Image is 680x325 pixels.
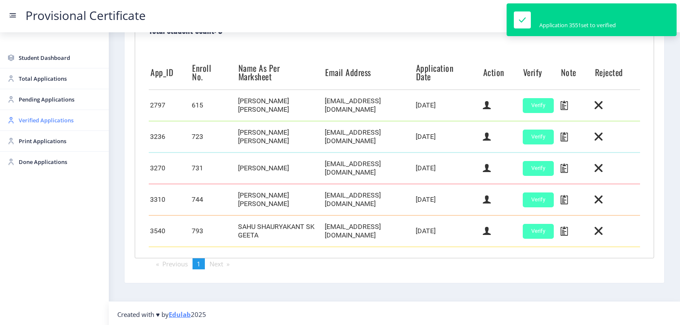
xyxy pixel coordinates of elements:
[523,192,554,207] button: Verify
[482,55,521,90] th: Action
[559,55,593,90] th: Note
[19,73,102,84] span: Total Applications
[323,215,414,247] td: [EMAIL_ADDRESS][DOMAIN_NAME]
[190,90,237,121] td: 615
[190,153,237,184] td: 731
[19,136,102,146] span: Print Applications
[197,260,201,268] span: 1
[414,90,482,121] td: [DATE]
[149,55,190,90] th: App_ID
[149,153,190,184] td: 3270
[414,153,482,184] td: [DATE]
[323,153,414,184] td: [EMAIL_ADDRESS][DOMAIN_NAME]
[237,215,323,247] td: SAHU SHAURYAKANT SK GEETA
[414,184,482,215] td: [DATE]
[19,157,102,167] span: Done Applications
[593,55,640,90] th: Rejected
[149,90,190,121] td: 2797
[523,130,554,144] button: Verify
[190,121,237,153] td: 723
[190,55,237,90] th: Enroll No.
[19,94,102,105] span: Pending Applications
[162,260,188,268] span: Previous
[135,258,654,269] ul: Pagination
[19,115,102,125] span: Verified Applications
[323,121,414,153] td: [EMAIL_ADDRESS][DOMAIN_NAME]
[414,55,482,90] th: Application Date
[149,215,190,247] td: 3540
[523,98,554,113] button: Verify
[210,260,223,268] span: Next
[323,184,414,215] td: [EMAIL_ADDRESS][DOMAIN_NAME]
[190,215,237,247] td: 793
[237,184,323,215] td: [PERSON_NAME] [PERSON_NAME]
[190,184,237,215] td: 744
[323,90,414,121] td: [EMAIL_ADDRESS][DOMAIN_NAME]
[523,161,554,176] button: Verify
[19,53,102,63] span: Student Dashboard
[17,11,154,20] a: Provisional Certificate
[117,310,206,319] span: Created with ♥ by 2025
[521,55,559,90] th: Verify
[414,121,482,153] td: [DATE]
[539,21,616,29] div: Application 3551set to verified
[523,224,554,239] button: Verify
[414,215,482,247] td: [DATE]
[237,153,323,184] td: [PERSON_NAME]
[149,121,190,153] td: 3236
[149,184,190,215] td: 3310
[237,90,323,121] td: [PERSON_NAME] [PERSON_NAME]
[237,121,323,153] td: [PERSON_NAME] [PERSON_NAME]
[237,55,323,90] th: Name As Per Marksheet
[323,55,414,90] th: Email Address
[169,310,191,319] a: Edulab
